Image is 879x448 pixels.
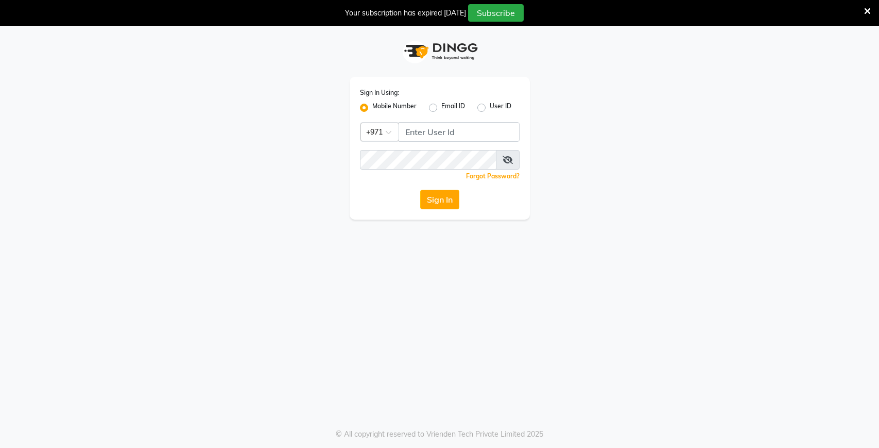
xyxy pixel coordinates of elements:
[466,172,520,180] a: Forgot Password?
[360,88,399,97] label: Sign In Using:
[490,102,511,114] label: User ID
[399,122,520,142] input: Username
[420,190,459,209] button: Sign In
[399,36,481,67] img: logo1.svg
[360,150,496,170] input: Username
[345,8,466,19] div: Your subscription has expired [DATE]
[372,102,417,114] label: Mobile Number
[441,102,465,114] label: Email ID
[468,4,524,22] button: Subscribe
